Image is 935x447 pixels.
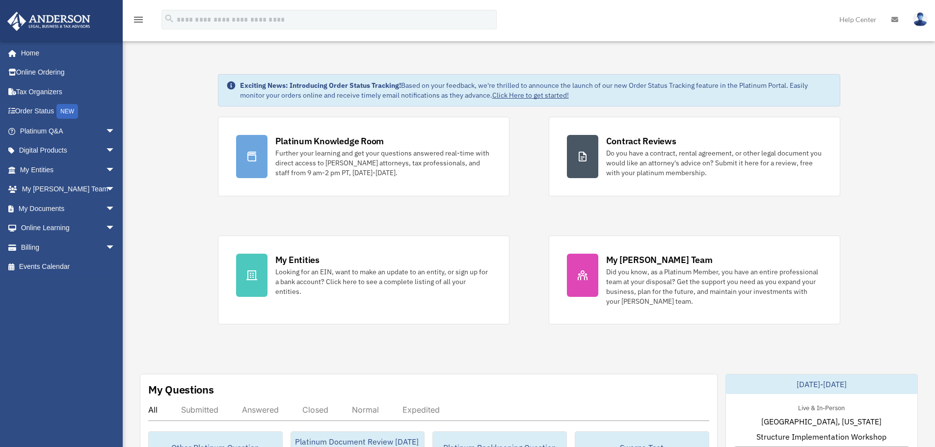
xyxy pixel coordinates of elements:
[913,12,928,26] img: User Pic
[549,117,840,196] a: Contract Reviews Do you have a contract, rental agreement, or other legal document you would like...
[218,117,509,196] a: Platinum Knowledge Room Further your learning and get your questions answered real-time with dire...
[275,135,384,147] div: Platinum Knowledge Room
[106,160,125,180] span: arrow_drop_down
[240,81,401,90] strong: Exciting News: Introducing Order Status Tracking!
[106,218,125,238] span: arrow_drop_down
[7,199,130,218] a: My Documentsarrow_drop_down
[181,405,218,415] div: Submitted
[7,218,130,238] a: Online Learningarrow_drop_down
[148,405,158,415] div: All
[7,102,130,122] a: Order StatusNEW
[133,17,144,26] a: menu
[275,254,320,266] div: My Entities
[7,141,130,160] a: Digital Productsarrow_drop_down
[790,402,853,412] div: Live & In-Person
[7,257,130,277] a: Events Calendar
[7,160,130,180] a: My Entitiesarrow_drop_down
[7,121,130,141] a: Platinum Q&Aarrow_drop_down
[549,236,840,324] a: My [PERSON_NAME] Team Did you know, as a Platinum Member, you have an entire professional team at...
[56,104,78,119] div: NEW
[106,180,125,200] span: arrow_drop_down
[133,14,144,26] i: menu
[106,121,125,141] span: arrow_drop_down
[352,405,379,415] div: Normal
[164,13,175,24] i: search
[302,405,328,415] div: Closed
[106,199,125,219] span: arrow_drop_down
[106,237,125,258] span: arrow_drop_down
[402,405,440,415] div: Expedited
[106,141,125,161] span: arrow_drop_down
[148,382,214,397] div: My Questions
[275,267,491,296] div: Looking for an EIN, want to make an update to an entity, or sign up for a bank account? Click her...
[7,180,130,199] a: My [PERSON_NAME] Teamarrow_drop_down
[242,405,279,415] div: Answered
[7,43,125,63] a: Home
[726,374,917,394] div: [DATE]-[DATE]
[492,91,569,100] a: Click Here to get started!
[761,416,882,427] span: [GEOGRAPHIC_DATA], [US_STATE]
[7,237,130,257] a: Billingarrow_drop_down
[606,254,713,266] div: My [PERSON_NAME] Team
[7,82,130,102] a: Tax Organizers
[275,148,491,178] div: Further your learning and get your questions answered real-time with direct access to [PERSON_NAM...
[606,267,822,306] div: Did you know, as a Platinum Member, you have an entire professional team at your disposal? Get th...
[218,236,509,324] a: My Entities Looking for an EIN, want to make an update to an entity, or sign up for a bank accoun...
[240,80,832,100] div: Based on your feedback, we're thrilled to announce the launch of our new Order Status Tracking fe...
[7,63,130,82] a: Online Ordering
[4,12,93,31] img: Anderson Advisors Platinum Portal
[606,148,822,178] div: Do you have a contract, rental agreement, or other legal document you would like an attorney's ad...
[606,135,676,147] div: Contract Reviews
[756,431,886,443] span: Structure Implementation Workshop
